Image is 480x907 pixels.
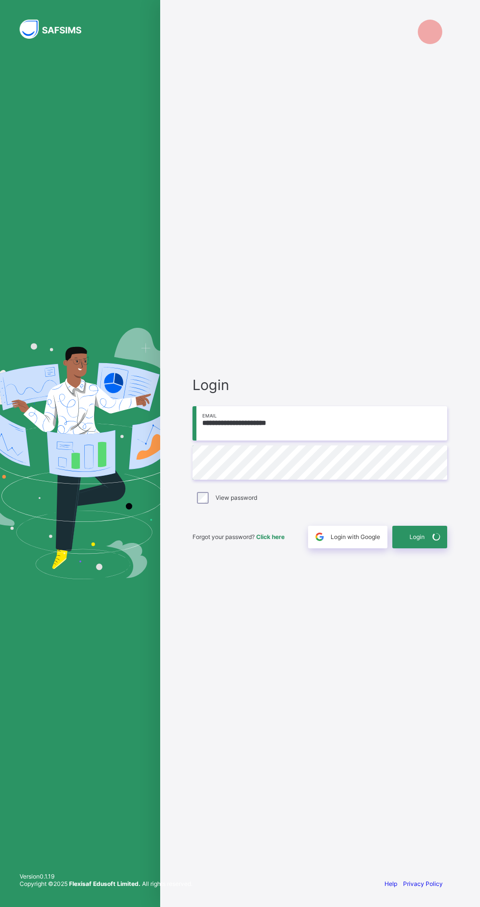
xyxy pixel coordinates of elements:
[403,880,443,887] a: Privacy Policy
[331,533,380,540] span: Login with Google
[20,20,93,39] img: SAFSIMS Logo
[256,533,285,540] a: Click here
[216,494,257,501] label: View password
[409,533,425,540] span: Login
[20,873,192,880] span: Version 0.1.19
[20,880,192,887] span: Copyright © 2025 All rights reserved.
[314,531,325,542] img: google.396cfc9801f0270233282035f929180a.svg
[384,880,397,887] a: Help
[192,376,447,393] span: Login
[69,880,141,887] strong: Flexisaf Edusoft Limited.
[192,533,285,540] span: Forgot your password?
